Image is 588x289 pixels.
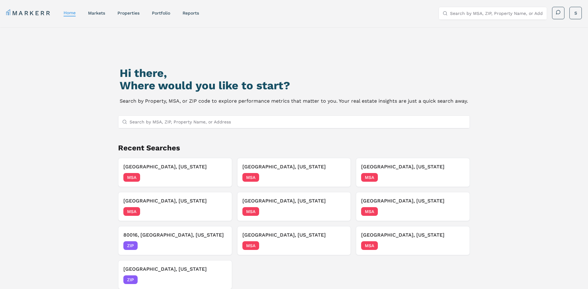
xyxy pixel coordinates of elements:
[237,192,351,221] button: [GEOGRAPHIC_DATA], [US_STATE]MSA[DATE]
[356,226,470,255] button: [GEOGRAPHIC_DATA], [US_STATE]MSA[DATE]
[237,226,351,255] button: [GEOGRAPHIC_DATA], [US_STATE]MSA[DATE]
[361,231,465,239] h3: [GEOGRAPHIC_DATA], [US_STATE]
[361,197,465,205] h3: [GEOGRAPHIC_DATA], [US_STATE]
[237,158,351,187] button: [GEOGRAPHIC_DATA], [US_STATE]MSA[DATE]
[120,97,468,105] p: Search by Property, MSA, or ZIP code to explore performance metrics that matter to you. Your real...
[123,173,140,182] span: MSA
[332,242,346,249] span: [DATE]
[356,158,470,187] button: [GEOGRAPHIC_DATA], [US_STATE]MSA[DATE]
[6,9,51,17] a: MARKERR
[361,207,378,216] span: MSA
[242,231,346,239] h3: [GEOGRAPHIC_DATA], [US_STATE]
[64,10,76,15] a: home
[332,174,346,180] span: [DATE]
[213,208,227,215] span: [DATE]
[118,226,232,255] button: 80016, [GEOGRAPHIC_DATA], [US_STATE]ZIP[DATE]
[130,116,466,128] input: Search by MSA, ZIP, Property Name, or Address
[118,192,232,221] button: [GEOGRAPHIC_DATA], [US_STATE]MSA[DATE]
[574,10,577,16] span: S
[361,163,465,171] h3: [GEOGRAPHIC_DATA], [US_STATE]
[242,197,346,205] h3: [GEOGRAPHIC_DATA], [US_STATE]
[213,242,227,249] span: [DATE]
[242,207,259,216] span: MSA
[242,173,259,182] span: MSA
[123,207,140,216] span: MSA
[213,174,227,180] span: [DATE]
[88,11,105,16] a: markets
[361,173,378,182] span: MSA
[356,192,470,221] button: [GEOGRAPHIC_DATA], [US_STATE]MSA[DATE]
[120,79,468,92] h2: Where would you like to start?
[152,11,170,16] a: Portfolio
[451,242,465,249] span: [DATE]
[332,208,346,215] span: [DATE]
[361,241,378,250] span: MSA
[123,265,227,273] h3: [GEOGRAPHIC_DATA], [US_STATE]
[242,241,259,250] span: MSA
[118,158,232,187] button: [GEOGRAPHIC_DATA], [US_STATE]MSA[DATE]
[123,197,227,205] h3: [GEOGRAPHIC_DATA], [US_STATE]
[569,7,582,19] button: S
[242,163,346,171] h3: [GEOGRAPHIC_DATA], [US_STATE]
[118,143,470,153] h2: Recent Searches
[213,277,227,283] span: [DATE]
[123,275,138,284] span: ZIP
[123,231,227,239] h3: 80016, [GEOGRAPHIC_DATA], [US_STATE]
[450,7,543,20] input: Search by MSA, ZIP, Property Name, or Address
[183,11,199,16] a: reports
[123,163,227,171] h3: [GEOGRAPHIC_DATA], [US_STATE]
[123,241,138,250] span: ZIP
[451,208,465,215] span: [DATE]
[120,67,468,79] h1: Hi there,
[117,11,139,16] a: properties
[451,174,465,180] span: [DATE]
